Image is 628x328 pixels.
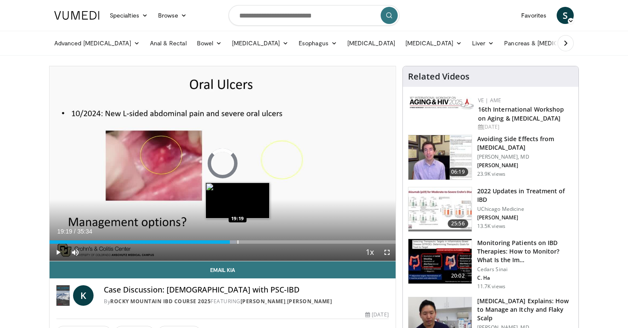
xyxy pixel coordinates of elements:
a: S [557,7,574,24]
button: Mute [67,244,84,261]
a: 06:19 Avoiding Side Effects from [MEDICAL_DATA] [PERSON_NAME], MD [PERSON_NAME] 23.9K views [408,135,573,180]
button: Playback Rate [361,244,379,261]
a: Rocky Mountain IBD Course 2025 [110,298,211,305]
a: Specialties [105,7,153,24]
p: 11.7K views [477,283,505,290]
a: Favorites [516,7,552,24]
h4: Related Videos [408,71,470,82]
a: 16th International Workshop on Aging & [MEDICAL_DATA] [478,105,564,122]
h3: Monitoring Patients on IBD Therapies: How to Monitor? What Is the Im… [477,239,573,264]
a: Pancreas & [MEDICAL_DATA] [499,35,599,52]
img: 6f9900f7-f6e7-4fd7-bcbb-2a1dc7b7d476.150x105_q85_crop-smart_upscale.jpg [408,135,472,180]
img: Rocky Mountain IBD Course 2025 [56,285,70,306]
a: VE | AME [478,97,501,104]
div: [DATE] [365,311,388,319]
span: / [74,228,76,235]
img: VuMedi Logo [54,11,100,20]
a: Liver [467,35,499,52]
p: UChicago Medicine [477,206,573,213]
span: 35:34 [77,228,92,235]
img: image.jpeg [205,183,270,219]
a: [PERSON_NAME] [241,298,286,305]
p: 23.9K views [477,171,505,177]
img: 609225da-72ea-422a-b68c-0f05c1f2df47.150x105_q85_crop-smart_upscale.jpg [408,239,472,284]
a: 20:02 Monitoring Patients on IBD Therapies: How to Monitor? What Is the Im… Cedars Sinai C. Ha 11... [408,239,573,290]
div: [DATE] [478,123,572,131]
a: Browse [153,7,192,24]
a: Esophagus [293,35,342,52]
button: Play [50,244,67,261]
a: [PERSON_NAME] [287,298,332,305]
img: 9393c547-9b5d-4ed4-b79d-9c9e6c9be491.150x105_q85_crop-smart_upscale.jpg [408,187,472,232]
input: Search topics, interventions [229,5,399,26]
a: [MEDICAL_DATA] [400,35,467,52]
a: 25:56 2022 Updates in Treatment of IBD UChicago Medicine [PERSON_NAME] 13.5K views [408,187,573,232]
a: Advanced [MEDICAL_DATA] [49,35,145,52]
p: Cedars Sinai [477,266,573,273]
a: Anal & Rectal [145,35,192,52]
a: Bowel [192,35,227,52]
a: [MEDICAL_DATA] [342,35,400,52]
h4: Case Discussion: [DEMOGRAPHIC_DATA] with PSC-IBD [104,285,388,295]
video-js: Video Player [50,66,396,261]
p: [PERSON_NAME] [477,214,573,221]
img: bc2467d1-3f88-49dc-9c22-fa3546bada9e.png.150x105_q85_autocrop_double_scale_upscale_version-0.2.jpg [410,97,474,109]
a: K [73,285,94,306]
div: Progress Bar [50,240,396,244]
p: [PERSON_NAME], MD [477,154,573,160]
span: 06:19 [448,168,468,176]
div: By FEATURING , [104,298,388,305]
span: 20:02 [448,272,468,280]
p: C. Ha [477,275,573,281]
h3: [MEDICAL_DATA] Explains: How to Manage an Itchy and Flaky Scalp [477,297,573,322]
p: [PERSON_NAME] [477,162,573,169]
span: 19:19 [57,228,72,235]
a: Email Kia [50,261,396,278]
a: [MEDICAL_DATA] [227,35,293,52]
h3: 2022 Updates in Treatment of IBD [477,187,573,204]
span: 25:56 [448,219,468,228]
p: 13.5K views [477,223,505,230]
button: Fullscreen [379,244,396,261]
h3: Avoiding Side Effects from [MEDICAL_DATA] [477,135,573,152]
